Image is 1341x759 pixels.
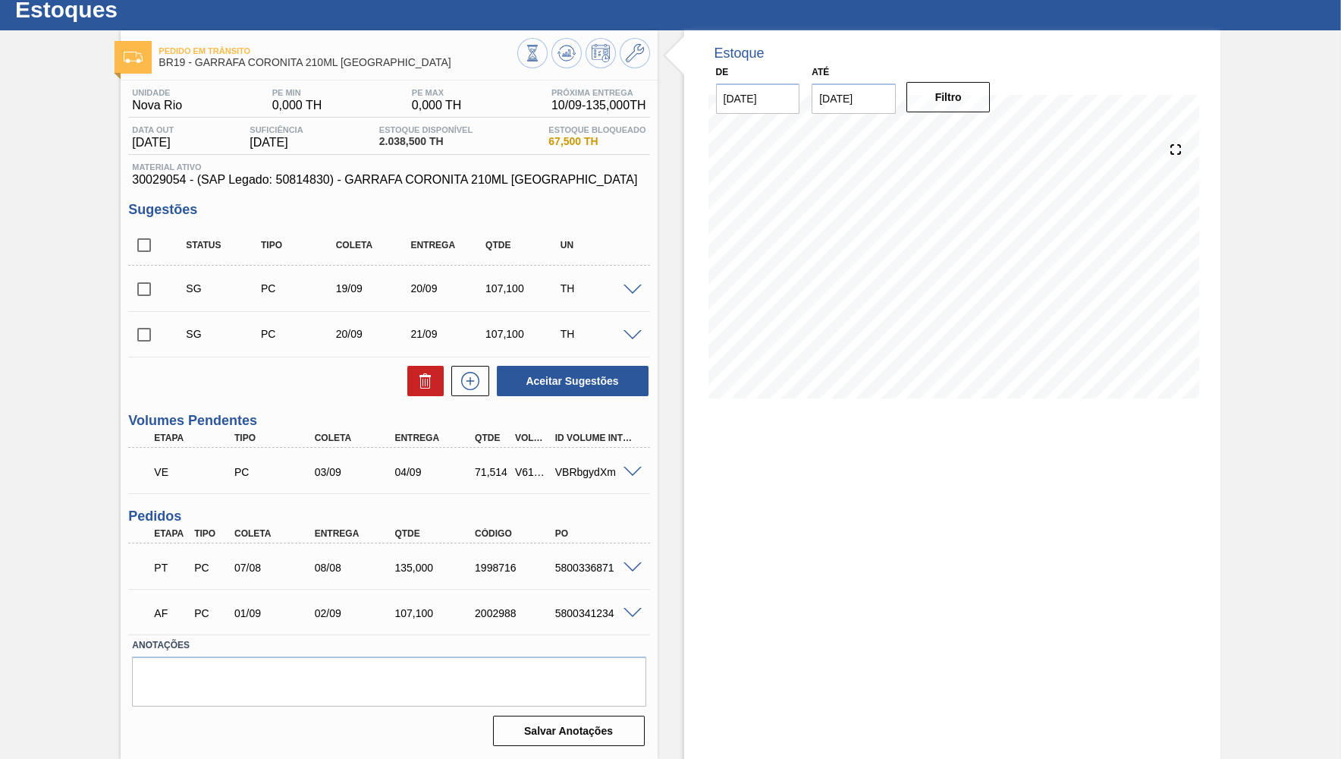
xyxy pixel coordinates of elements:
[391,528,480,539] div: Qtde
[906,82,991,112] button: Filtro
[332,282,415,294] div: 19/09/2025
[159,57,517,68] span: BR19 - GARRAFA CORONITA 210ML URUGUAI
[257,282,340,294] div: Pedido de Compra
[812,67,829,77] label: Até
[257,240,340,250] div: Tipo
[311,607,400,619] div: 02/09/2025
[620,38,650,68] button: Ir ao Master Data / Geral
[311,433,400,443] div: Coleta
[231,607,320,619] div: 01/09/2025
[379,136,473,147] span: 2.038,500 TH
[250,136,303,150] span: [DATE]
[391,562,480,574] div: 135,000
[190,607,231,619] div: Pedido de Compra
[250,125,303,134] span: Suficiência
[332,328,415,340] div: 20/09/2025
[231,528,320,539] div: Coleta
[407,240,489,250] div: Entrega
[272,99,322,112] span: 0,000 TH
[311,528,400,539] div: Entrega
[714,46,765,61] div: Estoque
[391,466,480,478] div: 04/09/2025
[551,466,641,478] div: VBRbgydXm
[132,125,174,134] span: Data out
[128,509,649,524] h3: Pedidos
[124,52,143,63] img: Ícone
[412,99,462,112] span: 0,000 TH
[272,88,322,97] span: PE MIN
[444,366,489,396] div: Nova sugestão
[551,99,646,112] span: 10/09 - 135,000 TH
[132,173,645,187] span: 30029054 - (SAP Legado: 50814830) - GARRAFA CORONITA 210ML [GEOGRAPHIC_DATA]
[551,528,641,539] div: PO
[132,136,174,150] span: [DATE]
[482,240,564,250] div: Qtde
[551,38,582,68] button: Atualizar Gráfico
[311,562,400,574] div: 08/08/2025
[511,466,552,478] div: V619489
[154,607,187,619] p: AF
[391,433,480,443] div: Entrega
[471,466,512,478] div: 71,514
[471,562,561,574] div: 1998716
[132,88,182,97] span: Unidade
[407,282,489,294] div: 20/09/2025
[482,282,564,294] div: 107,100
[482,328,564,340] div: 107,100
[257,328,340,340] div: Pedido de Compra
[548,125,645,134] span: Estoque Bloqueado
[497,366,649,396] button: Aceitar Sugestões
[182,282,265,294] div: Sugestão Criada
[332,240,415,250] div: Coleta
[400,366,444,396] div: Excluir Sugestões
[557,282,639,294] div: TH
[311,466,400,478] div: 03/09/2025
[182,328,265,340] div: Sugestão Criada
[154,466,236,478] p: VE
[150,528,191,539] div: Etapa
[132,99,182,112] span: Nova Rio
[15,1,284,18] h1: Estoques
[150,551,191,584] div: Pedido em Trânsito
[551,88,646,97] span: Próxima Entrega
[231,562,320,574] div: 07/08/2025
[716,67,729,77] label: De
[159,46,517,55] span: Pedido em Trânsito
[190,528,231,539] div: Tipo
[489,364,650,398] div: Aceitar Sugestões
[586,38,616,68] button: Programar Estoque
[812,83,896,114] input: dd/mm/yyyy
[412,88,462,97] span: PE MAX
[493,716,645,746] button: Salvar Anotações
[150,433,240,443] div: Etapa
[128,413,649,429] h3: Volumes Pendentes
[231,433,320,443] div: Tipo
[551,607,641,619] div: 5800341234
[132,162,645,172] span: Material ativo
[716,83,800,114] input: dd/mm/yyyy
[471,528,561,539] div: Código
[511,433,552,443] div: Volume Portal
[551,562,641,574] div: 5800336871
[154,562,187,574] p: PT
[551,433,641,443] div: Id Volume Interno
[150,455,240,489] div: Volume Enviado para Transporte
[182,240,265,250] div: Status
[150,597,191,630] div: Aguardando Faturamento
[190,562,231,574] div: Pedido de Compra
[128,202,649,218] h3: Sugestões
[391,607,480,619] div: 107,100
[517,38,548,68] button: Visão Geral dos Estoques
[557,240,639,250] div: UN
[379,125,473,134] span: Estoque Disponível
[557,328,639,340] div: TH
[471,607,561,619] div: 2002988
[231,466,320,478] div: Pedido de Compra
[132,635,645,657] label: Anotações
[548,136,645,147] span: 67,500 TH
[407,328,489,340] div: 21/09/2025
[471,433,512,443] div: Qtde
